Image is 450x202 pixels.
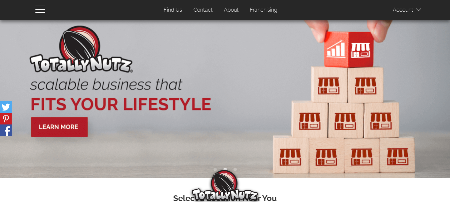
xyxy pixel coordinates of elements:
a: Contact [189,4,218,17]
a: Find Us [159,4,187,17]
button: 2 of 3 [222,166,228,173]
a: About [219,4,243,17]
a: Franchising [245,4,282,17]
button: 1 of 3 [212,166,219,173]
img: Totally Nutz Logo [192,170,258,200]
button: 3 of 3 [232,166,238,173]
